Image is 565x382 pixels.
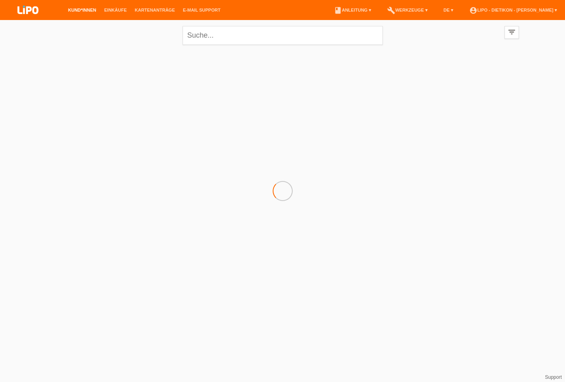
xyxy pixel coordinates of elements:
[507,28,516,36] i: filter_list
[465,8,561,12] a: account_circleLIPO - Dietikon - [PERSON_NAME] ▾
[545,374,562,380] a: Support
[131,8,179,12] a: Kartenanträge
[100,8,131,12] a: Einkäufe
[383,8,432,12] a: buildWerkzeuge ▾
[179,8,225,12] a: E-Mail Support
[469,6,477,14] i: account_circle
[334,6,342,14] i: book
[183,26,383,45] input: Suche...
[64,8,100,12] a: Kund*innen
[330,8,375,12] a: bookAnleitung ▾
[387,6,395,14] i: build
[440,8,457,12] a: DE ▾
[8,16,48,22] a: LIPO pay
